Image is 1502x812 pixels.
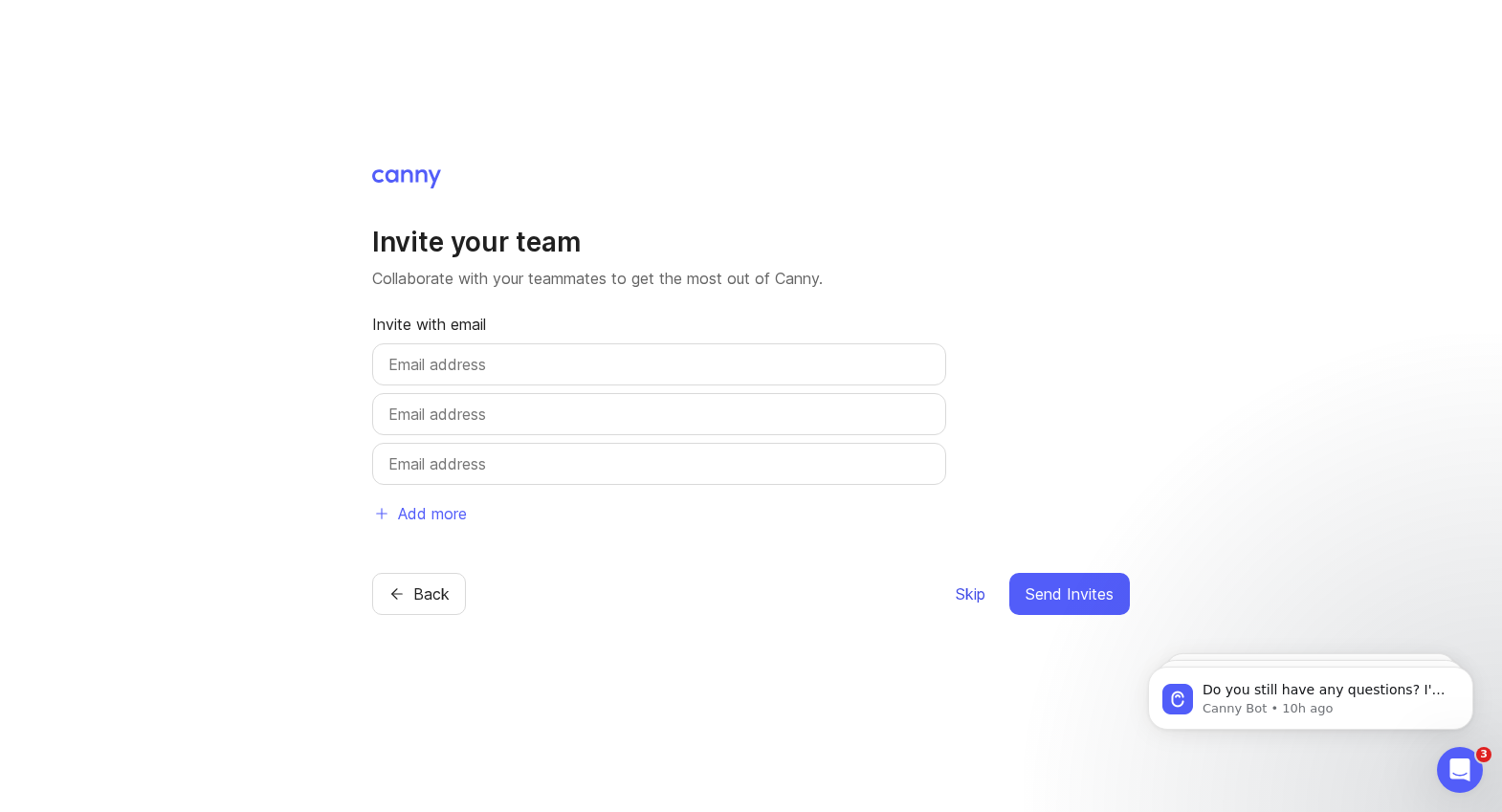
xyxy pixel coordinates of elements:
p: Invite with email [372,313,946,336]
h1: Invite your team [372,225,1130,259]
button: Send Invites [1009,573,1130,615]
span: Send Invites [1026,582,1114,605]
input: Email address [388,353,930,376]
input: Email address [388,403,930,426]
input: Email address [388,452,930,475]
span: Skip [956,582,985,605]
button: Add more [372,493,468,535]
button: Skip [955,573,986,615]
span: Back [413,582,450,605]
span: 3 [1476,747,1491,762]
img: Canny Home [372,169,441,188]
iframe: Intercom live chat [1437,747,1483,793]
p: Collaborate with your teammates to get the most out of Canny. [372,267,1130,290]
span: Add more [398,502,467,525]
button: Back [372,573,466,615]
iframe: Intercom notifications message [1119,626,1502,760]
